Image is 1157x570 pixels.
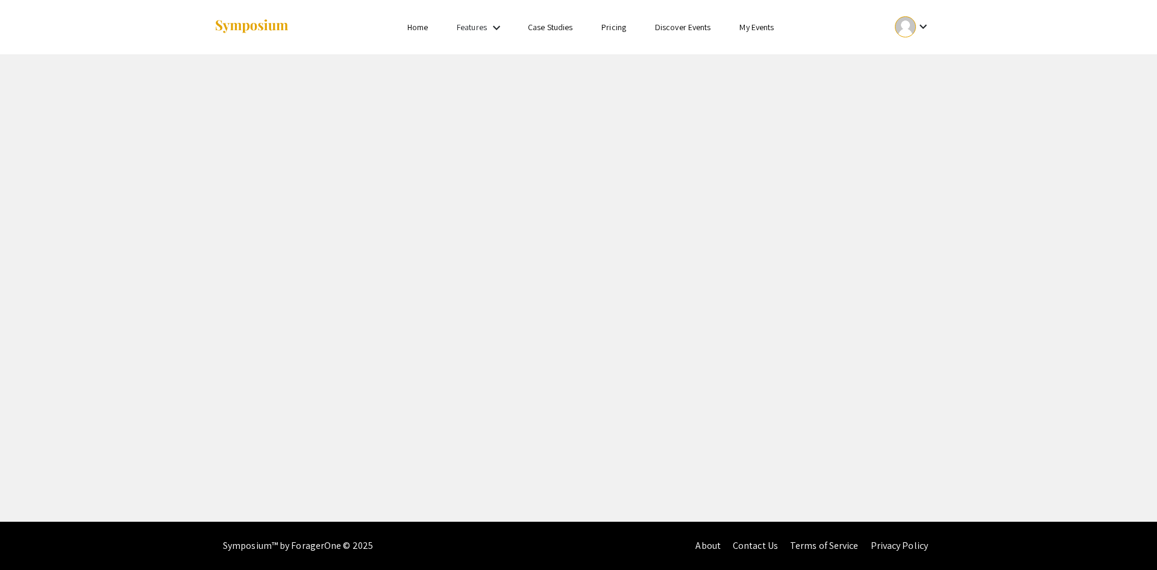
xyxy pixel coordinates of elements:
a: Case Studies [528,22,572,33]
a: Features [457,22,487,33]
a: Privacy Policy [871,539,928,552]
div: Symposium™ by ForagerOne © 2025 [223,522,373,570]
button: Expand account dropdown [882,13,943,40]
mat-icon: Expand account dropdown [916,19,930,34]
img: Symposium by ForagerOne [214,19,289,35]
a: Pricing [601,22,626,33]
a: Discover Events [655,22,711,33]
a: Contact Us [733,539,778,552]
a: About [695,539,721,552]
a: My Events [739,22,774,33]
mat-icon: Expand Features list [489,21,504,35]
a: Terms of Service [790,539,859,552]
a: Home [407,22,428,33]
iframe: Chat [1106,516,1148,561]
